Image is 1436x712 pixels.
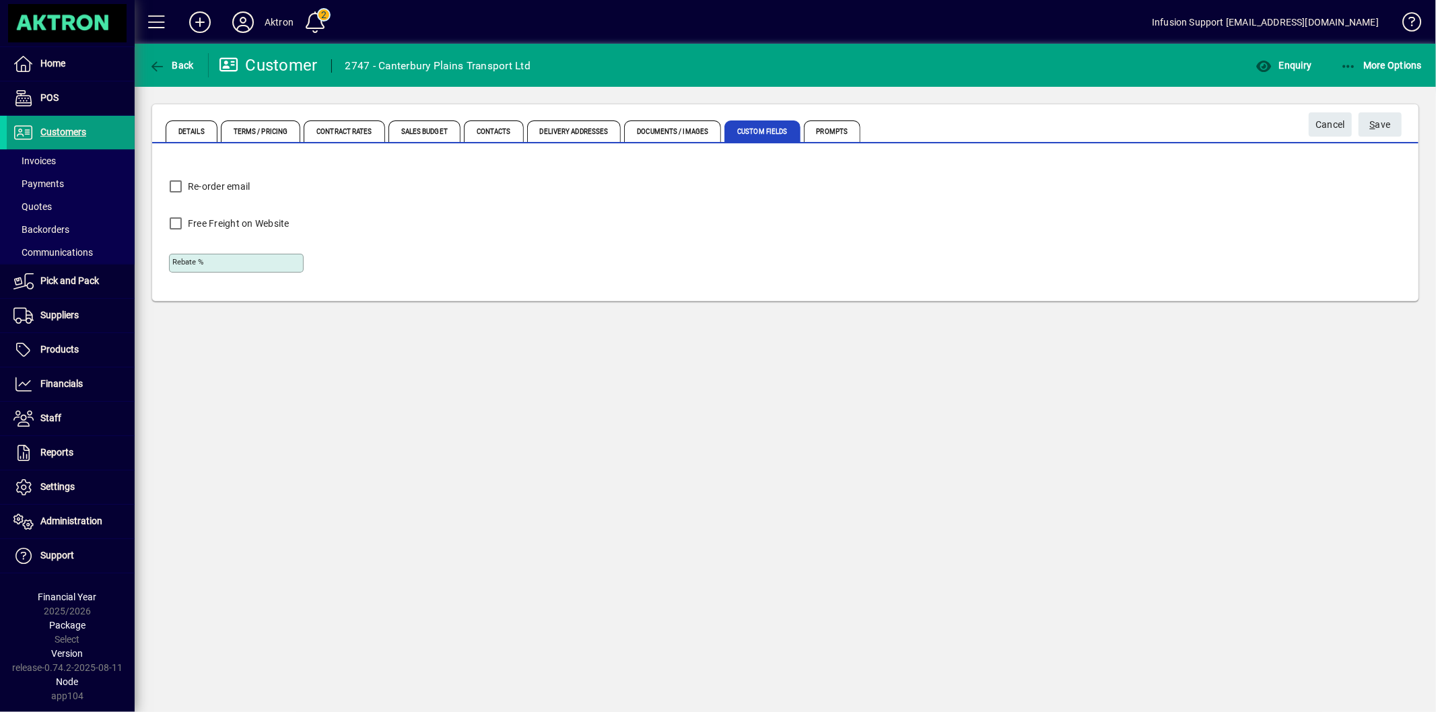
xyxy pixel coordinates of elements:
span: Financials [40,378,83,389]
span: Documents / Images [624,120,721,142]
a: Payments [7,172,135,195]
span: Contract Rates [304,120,384,142]
span: Financial Year [38,592,97,602]
a: Backorders [7,218,135,241]
a: Home [7,47,135,81]
span: Staff [40,413,61,423]
span: Sales Budget [388,120,460,142]
span: Customers [40,127,86,137]
a: Support [7,539,135,573]
span: Version [52,648,83,659]
a: Pick and Pack [7,264,135,298]
a: Financials [7,367,135,401]
span: Custom Fields [724,120,800,142]
span: Home [40,58,65,69]
span: More Options [1340,60,1423,71]
span: Products [40,344,79,355]
div: Infusion Support [EMAIL_ADDRESS][DOMAIN_NAME] [1152,11,1379,33]
span: Invoices [13,155,56,166]
span: Delivery Addresses [527,120,621,142]
button: More Options [1337,53,1426,77]
span: Back [149,60,194,71]
app-page-header-button: Back [135,53,209,77]
a: Knowledge Base [1392,3,1419,46]
a: Products [7,333,135,367]
button: Save [1359,112,1402,137]
a: Invoices [7,149,135,172]
label: Re-order email [185,180,250,193]
span: Communications [13,247,93,258]
span: Enquiry [1256,60,1311,71]
span: Pick and Pack [40,275,99,286]
button: Back [145,53,197,77]
button: Cancel [1309,112,1352,137]
span: Support [40,550,74,561]
span: S [1370,119,1375,130]
a: POS [7,81,135,115]
span: Settings [40,481,75,492]
span: ave [1370,114,1391,136]
a: Communications [7,241,135,264]
span: Package [49,620,86,631]
label: Free Freight on Website [185,217,289,230]
span: Administration [40,515,102,526]
a: Staff [7,402,135,435]
a: Administration [7,505,135,538]
a: Reports [7,436,135,470]
span: Cancel [1315,114,1345,136]
a: Suppliers [7,299,135,332]
a: Settings [7,470,135,504]
span: Payments [13,178,64,189]
span: Prompts [804,120,861,142]
a: Quotes [7,195,135,218]
div: Aktron [265,11,294,33]
span: Backorders [13,224,69,235]
span: Reports [40,447,73,458]
button: Enquiry [1252,53,1315,77]
span: POS [40,92,59,103]
span: Suppliers [40,310,79,320]
span: Contacts [464,120,524,142]
span: Details [166,120,217,142]
span: Node [57,676,79,687]
button: Profile [221,10,265,34]
span: Quotes [13,201,52,212]
span: Terms / Pricing [221,120,301,142]
mat-label: Rebate % [172,257,203,266]
div: Customer [219,55,318,76]
button: Add [178,10,221,34]
div: 2747 - Canterbury Plains Transport Ltd [345,55,531,77]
